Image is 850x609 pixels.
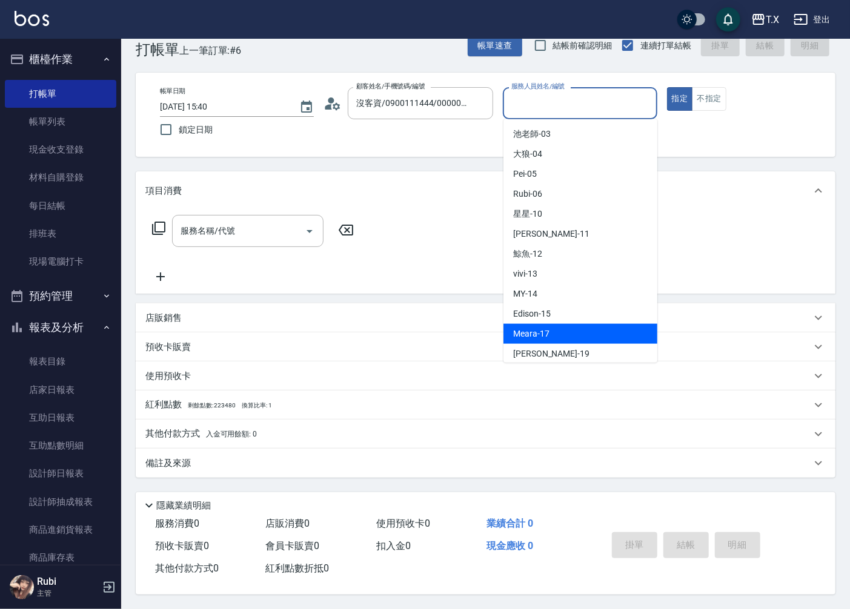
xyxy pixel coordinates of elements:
span: MY -14 [513,288,537,300]
div: 預收卡販賣 [136,332,835,361]
div: 其他付款方式入金可用餘額: 0 [136,420,835,449]
button: Choose date, selected date is 2025-10-07 [292,93,321,122]
button: 帳單速查 [468,35,522,57]
label: 帳單日期 [160,87,185,96]
a: 互助日報表 [5,404,116,432]
span: 業績合計 0 [487,518,534,529]
span: 現金應收 0 [487,540,534,551]
p: 紅利點數 [145,398,272,412]
button: 不指定 [692,87,726,111]
button: 預約管理 [5,280,116,312]
a: 互助點數明細 [5,432,116,459]
button: T.X [746,7,784,32]
span: 使用預收卡 0 [376,518,430,529]
span: Edison -15 [513,308,551,320]
span: 紅利點數折抵 0 [266,562,330,574]
a: 店家日報表 [5,376,116,404]
div: T.X [766,12,779,27]
img: Logo [15,11,49,26]
label: 顧客姓名/手機號碼/編號 [356,82,425,91]
a: 商品進銷貨報表 [5,516,116,544]
h3: 打帳單 [136,41,179,58]
button: 櫃檯作業 [5,44,116,75]
a: 設計師抽成報表 [5,488,116,516]
a: 商品庫存表 [5,544,116,571]
a: 報表目錄 [5,347,116,375]
span: 預收卡販賣 0 [155,540,209,551]
a: 帳單列表 [5,108,116,136]
img: Person [10,575,34,599]
a: 材料自購登錄 [5,163,116,191]
span: 大狼 -04 [513,148,542,160]
span: Rubi -06 [513,188,542,200]
span: 鯨魚 -12 [513,248,542,260]
p: 店販銷售 [145,312,182,324]
span: Pei -05 [513,168,537,180]
span: 會員卡販賣 0 [266,540,320,551]
button: 登出 [789,8,835,31]
a: 現場電腦打卡 [5,248,116,275]
span: 剩餘點數: 223480 [188,402,236,409]
a: 設計師日報表 [5,459,116,487]
div: 店販銷售 [136,303,835,332]
p: 其他付款方式 [145,427,257,441]
div: 紅利點數剩餘點數: 223480換算比率: 1 [136,390,835,420]
span: 連續打單結帳 [640,39,691,52]
div: 備註及來源 [136,449,835,478]
span: vivi -13 [513,268,537,280]
a: 打帳單 [5,80,116,108]
span: [PERSON_NAME] -11 [513,228,589,240]
span: Meara -17 [513,328,550,340]
p: 隱藏業績明細 [156,499,211,512]
span: 池老師 -03 [513,128,551,140]
span: 店販消費 0 [266,518,310,529]
span: 星星 -10 [513,208,542,220]
input: YYYY/MM/DD hh:mm [160,97,287,117]
p: 主管 [37,588,99,599]
span: 扣入金 0 [376,540,411,551]
span: 其他付款方式 0 [155,562,219,574]
div: 使用預收卡 [136,361,835,390]
span: 結帳前確認明細 [553,39,613,52]
a: 排班表 [5,220,116,248]
label: 服務人員姓名/編號 [511,82,565,91]
button: 報表及分析 [5,312,116,343]
button: save [716,7,740,31]
a: 每日結帳 [5,192,116,220]
div: 項目消費 [136,171,835,210]
p: 項目消費 [145,185,182,197]
button: Open [300,222,319,241]
a: 現金收支登錄 [5,136,116,163]
span: 換算比率: 1 [242,402,272,409]
span: 鎖定日期 [179,123,213,136]
h5: Rubi [37,576,99,588]
span: 上一筆訂單:#6 [179,43,242,58]
button: 指定 [667,87,693,111]
p: 備註及來源 [145,457,191,470]
span: 入金可用餘額: 0 [206,430,257,438]
span: 服務消費 0 [155,518,199,529]
span: [PERSON_NAME] -19 [513,347,589,360]
p: 預收卡販賣 [145,341,191,354]
p: 使用預收卡 [145,370,191,383]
